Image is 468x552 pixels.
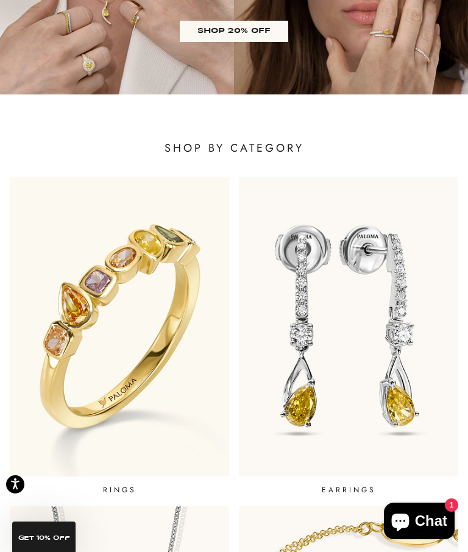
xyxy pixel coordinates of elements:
[5,136,463,160] p: SHOP BY CATEGORY
[380,503,458,542] inbox-online-store-chat: Shopify online store chat
[322,483,376,497] p: EARRINGS
[234,172,463,501] a: EARRINGS
[180,21,288,42] a: SHOP 20% OFF
[103,483,136,497] p: RINGS
[5,172,234,501] a: RINGS
[18,535,70,541] span: GET 10% Off
[12,522,76,552] div: GET 10% Off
